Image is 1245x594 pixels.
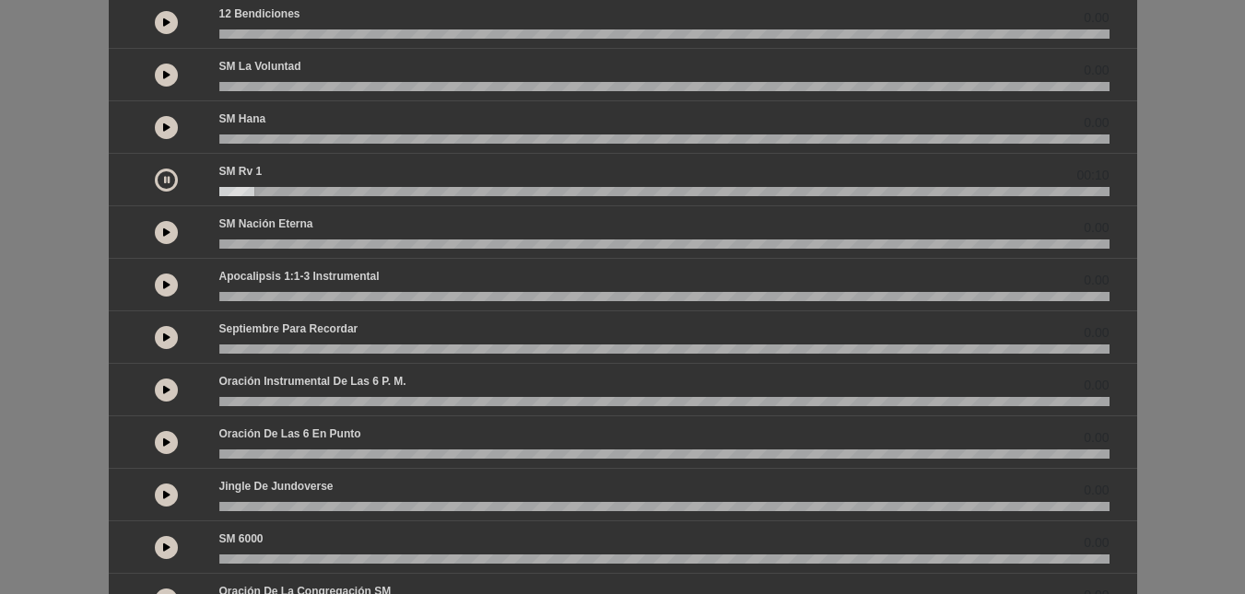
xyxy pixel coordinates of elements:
[1084,273,1109,287] font: 0.00
[219,7,300,20] font: 12 bendiciones
[1084,115,1109,130] font: 0.00
[219,270,380,283] font: Apocalipsis 1:1-3 Instrumental
[1076,166,1109,185] span: 00:10
[1084,378,1109,392] font: 0.00
[1084,430,1109,445] font: 0.00
[1084,483,1109,497] font: 0.00
[1084,220,1109,235] font: 0.00
[219,480,334,493] font: Jingle de Jundoverse
[219,60,301,73] font: SM La Voluntad
[1084,63,1109,77] font: 0.00
[219,532,264,545] font: SM 6000
[219,165,263,178] font: SM Rv 1
[219,427,361,440] font: Oración de las 6 en punto
[219,375,406,388] font: Oración instrumental de las 6 p. m.
[1084,535,1109,550] font: 0.00
[219,322,358,335] font: Septiembre para recordar
[219,112,266,125] font: SM Hana
[1084,10,1109,25] font: 0.00
[1084,325,1109,340] font: 0.00
[219,217,313,230] font: SM Nación Eterna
